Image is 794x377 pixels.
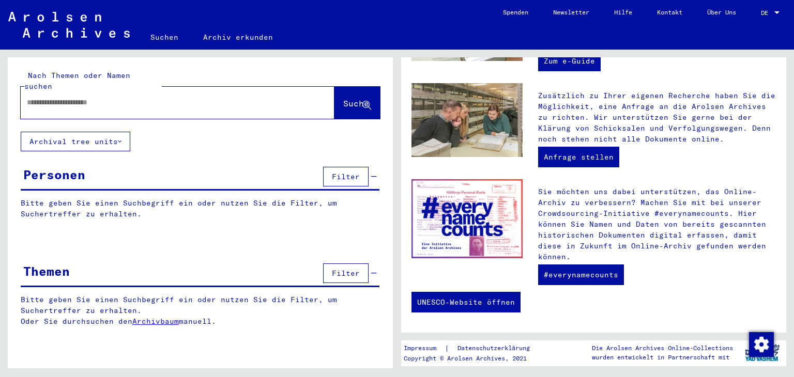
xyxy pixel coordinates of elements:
span: Suche [343,98,369,108]
button: Archival tree units [21,132,130,151]
a: Archiv erkunden [191,25,285,50]
img: Change consent [749,332,774,357]
img: inquiries.jpg [411,83,523,158]
span: Filter [332,269,360,278]
a: Zum e-Guide [538,51,601,71]
img: Arolsen_neg.svg [8,12,130,38]
a: Datenschutzerklärung [449,343,542,354]
img: enc.jpg [411,179,523,258]
p: Copyright © Arolsen Archives, 2021 [404,354,542,363]
p: wurden entwickelt in Partnerschaft mit [592,353,733,362]
button: Filter [323,263,369,283]
p: Bitte geben Sie einen Suchbegriff ein oder nutzen Sie die Filter, um Suchertreffer zu erhalten. O... [21,294,380,327]
img: yv_logo.png [743,340,782,366]
a: Impressum [404,343,445,354]
button: Suche [334,87,380,119]
div: Themen [23,262,70,280]
button: Filter [323,167,369,186]
a: Archivbaum [132,317,179,326]
div: | [404,343,542,354]
a: Suchen [138,25,191,50]
p: Sie möchten uns dabei unterstützen, das Online-Archiv zu verbessern? Machen Sie mit bei unserer C... [538,186,776,262]
mat-label: Nach Themen oder Namen suchen [24,71,130,91]
a: UNESCO-Website öffnen [411,292,521,312]
div: Personen [23,165,85,184]
span: Filter [332,172,360,181]
p: Die Arolsen Archives Online-Collections [592,343,733,353]
a: #everynamecounts [538,264,624,285]
a: Anfrage stellen [538,147,619,167]
p: Bitte geben Sie einen Suchbegriff ein oder nutzen Sie die Filter, um Suchertreffer zu erhalten. [21,198,379,219]
span: DE [761,9,772,17]
p: Zusätzlich zu Ihrer eigenen Recherche haben Sie die Möglichkeit, eine Anfrage an die Arolsen Arch... [538,90,776,145]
